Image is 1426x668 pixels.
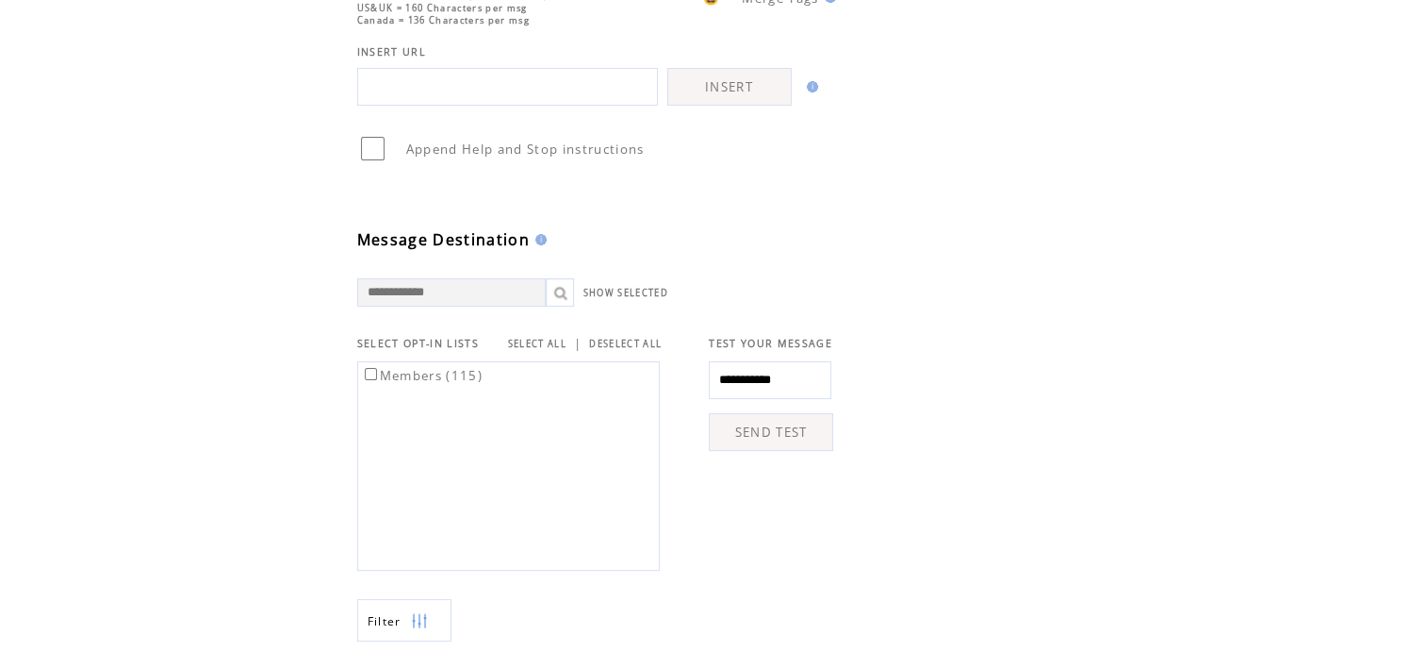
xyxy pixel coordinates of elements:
[411,600,428,643] img: filters.png
[368,613,402,629] span: Show filters
[574,335,582,352] span: |
[508,338,566,350] a: SELECT ALL
[357,229,530,250] span: Message Destination
[709,413,833,451] a: SEND TEST
[667,68,792,106] a: INSERT
[530,234,547,245] img: help.gif
[357,599,451,642] a: Filter
[365,368,377,380] input: Members (115)
[357,45,426,58] span: INSERT URL
[361,367,483,384] label: Members (115)
[357,14,530,26] span: Canada = 136 Characters per msg
[357,337,479,350] span: SELECT OPT-IN LISTS
[357,2,528,14] span: US&UK = 160 Characters per msg
[589,338,662,350] a: DESELECT ALL
[406,141,645,158] span: Append Help and Stop instructions
[801,81,818,92] img: help.gif
[583,287,668,299] a: SHOW SELECTED
[709,337,832,350] span: TEST YOUR MESSAGE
